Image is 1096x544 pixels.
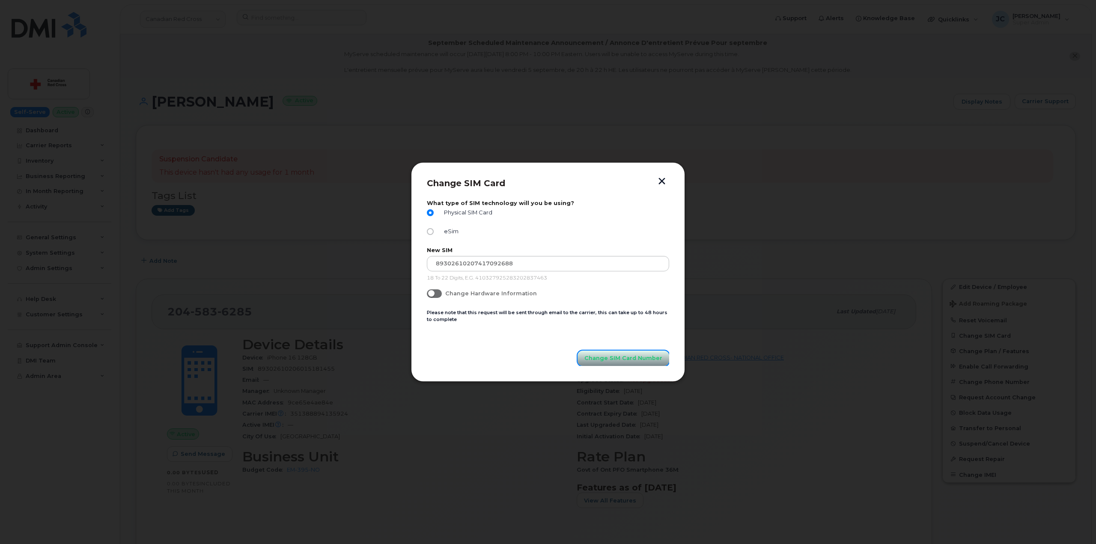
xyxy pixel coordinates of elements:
label: New SIM [427,247,669,253]
input: Input Your New SIM Number [427,256,669,271]
button: Change SIM Card Number [578,351,669,366]
p: 18 To 22 Digits, E.G. 410327925283202837463 [427,275,669,282]
span: Change Hardware Information [445,290,537,297]
span: eSim [441,228,459,235]
input: Change Hardware Information [427,289,434,296]
span: Change SIM Card [427,178,505,188]
label: What type of SIM technology will you be using? [427,200,669,206]
small: Please note that this request will be sent through email to the carrier, this can take up to 48 h... [427,309,667,323]
span: Physical SIM Card [441,209,492,216]
input: eSim [427,228,434,235]
span: Change SIM Card Number [584,354,662,362]
input: Physical SIM Card [427,209,434,216]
